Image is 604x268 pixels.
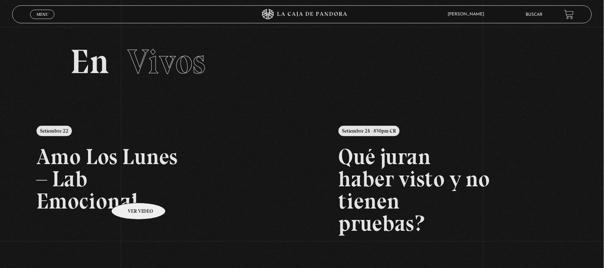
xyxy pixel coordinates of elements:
span: Vivos [127,41,205,82]
a: View your shopping cart [564,9,574,19]
span: Cerrar [34,18,51,23]
span: Menu [36,12,48,16]
h2: En [70,45,534,79]
a: Buscar [526,13,543,17]
span: [PERSON_NAME] [444,12,492,16]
